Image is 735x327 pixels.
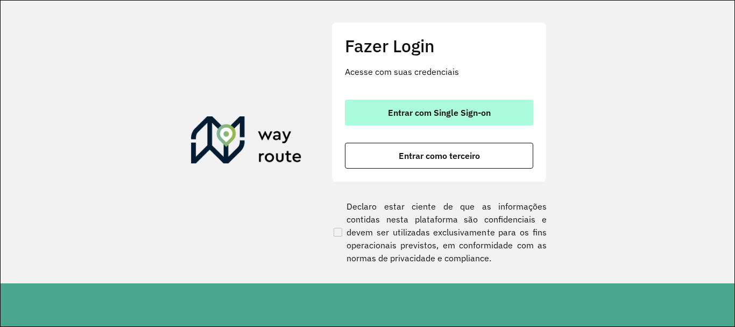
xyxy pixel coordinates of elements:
[191,116,302,168] img: Roteirizador AmbevTech
[345,100,533,126] button: button
[345,36,533,56] h2: Fazer Login
[399,151,480,160] span: Entrar como terceiro
[345,143,533,169] button: button
[331,200,547,265] label: Declaro estar ciente de que as informações contidas nesta plataforma são confidenciais e devem se...
[345,65,533,78] p: Acesse com suas credenciais
[388,108,491,117] span: Entrar com Single Sign-on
